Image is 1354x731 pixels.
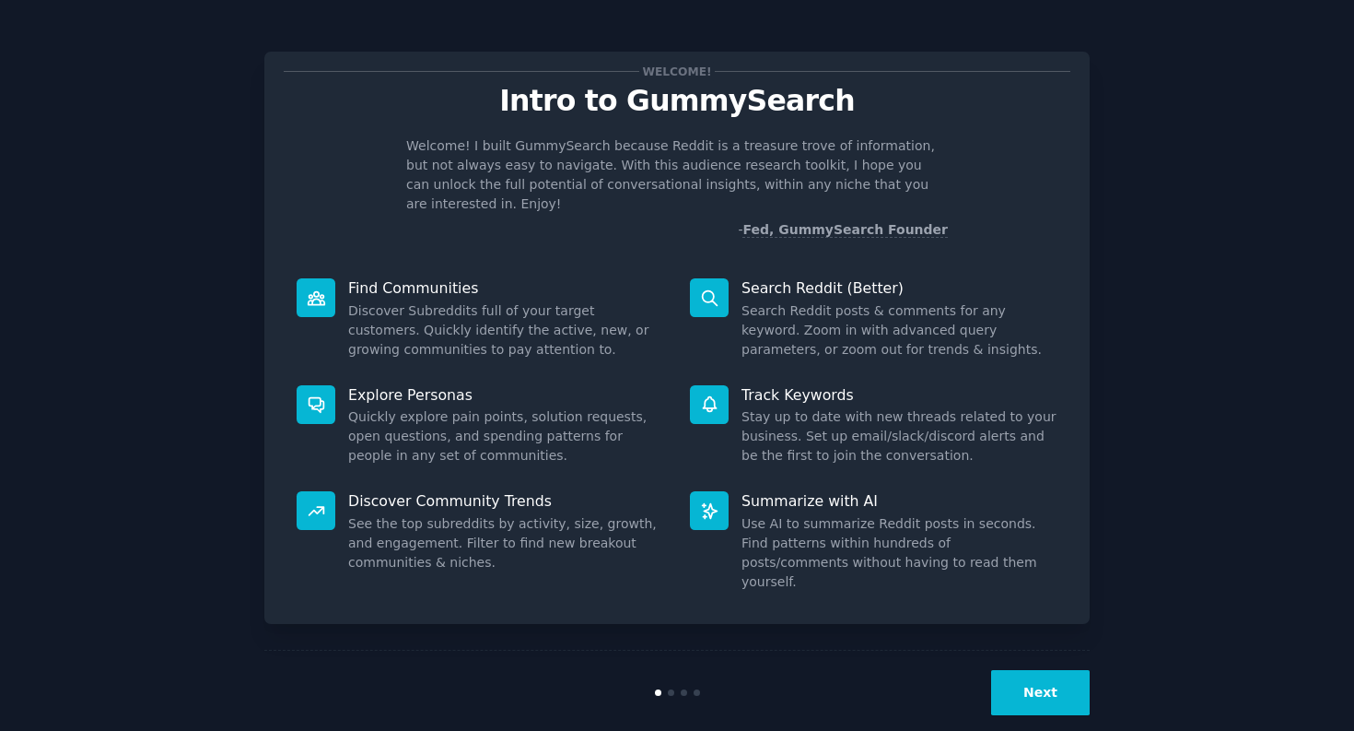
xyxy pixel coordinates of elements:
[348,407,664,466] dd: Quickly explore pain points, solution requests, open questions, and spending patterns for people ...
[741,491,1057,511] p: Summarize with AI
[348,514,664,572] dd: See the top subreddits by activity, size, growth, and engagement. Filter to find new breakout com...
[348,278,664,298] p: Find Communities
[284,85,1070,117] p: Intro to GummySearch
[741,407,1057,466] dd: Stay up to date with new threads related to your business. Set up email/slack/discord alerts and ...
[348,385,664,405] p: Explore Personas
[738,220,948,240] div: -
[348,301,664,360] dd: Discover Subreddits full of your target customers. Quickly identify the active, new, or growing c...
[639,62,715,81] span: Welcome!
[742,222,948,238] a: Fed, GummySearch Founder
[741,301,1057,360] dd: Search Reddit posts & comments for any keyword. Zoom in with advanced query parameters, or zoom o...
[741,278,1057,298] p: Search Reddit (Better)
[991,670,1090,715] button: Next
[741,514,1057,592] dd: Use AI to summarize Reddit posts in seconds. Find patterns within hundreds of posts/comments with...
[406,136,948,214] p: Welcome! I built GummySearch because Reddit is a treasure trove of information, but not always ea...
[348,491,664,511] p: Discover Community Trends
[741,385,1057,405] p: Track Keywords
